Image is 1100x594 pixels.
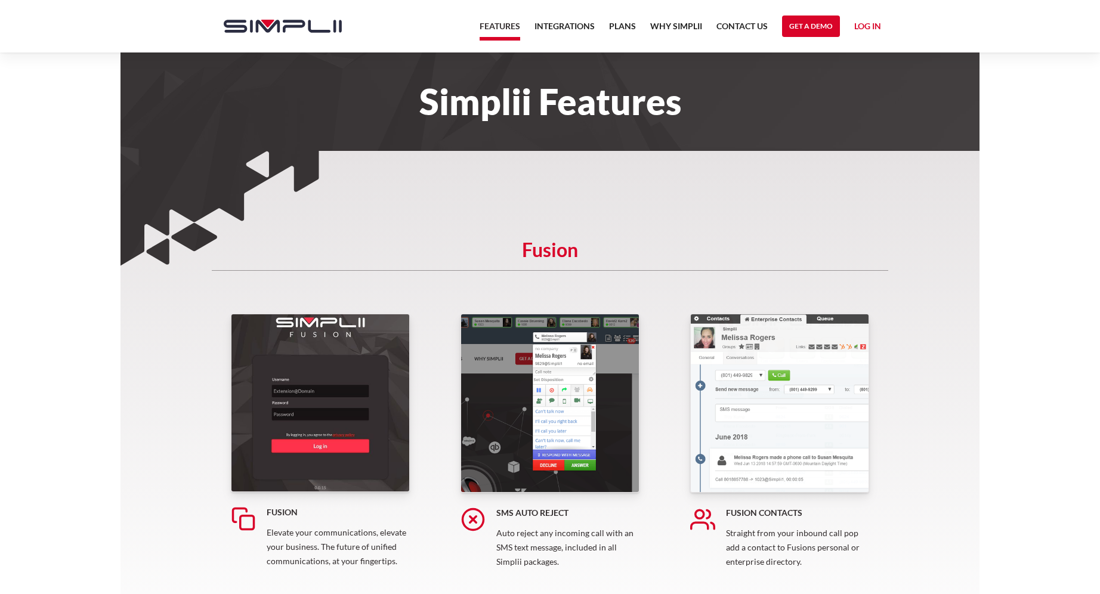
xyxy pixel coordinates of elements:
[224,20,342,33] img: Simplii
[212,88,888,115] h1: Simplii Features
[480,19,520,41] a: Features
[534,19,595,41] a: Integrations
[650,19,702,41] a: Why Simplii
[609,19,636,41] a: Plans
[496,507,639,519] h5: SMS Auto Reject
[726,526,869,569] p: Straight from your inbound call pop add a contact to Fusions personal or enterprise directory.
[726,507,869,519] h5: Fusion Contacts
[267,525,410,568] p: Elevate your communications, elevate your business. The future of unified communications, at your...
[854,19,881,37] a: Log in
[716,19,768,41] a: Contact US
[212,244,888,271] h5: Fusion
[782,16,840,37] a: Get a Demo
[267,506,410,518] h5: Fusion
[496,526,639,569] p: Auto reject any incoming call with an SMS text message, included in all Simplii packages.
